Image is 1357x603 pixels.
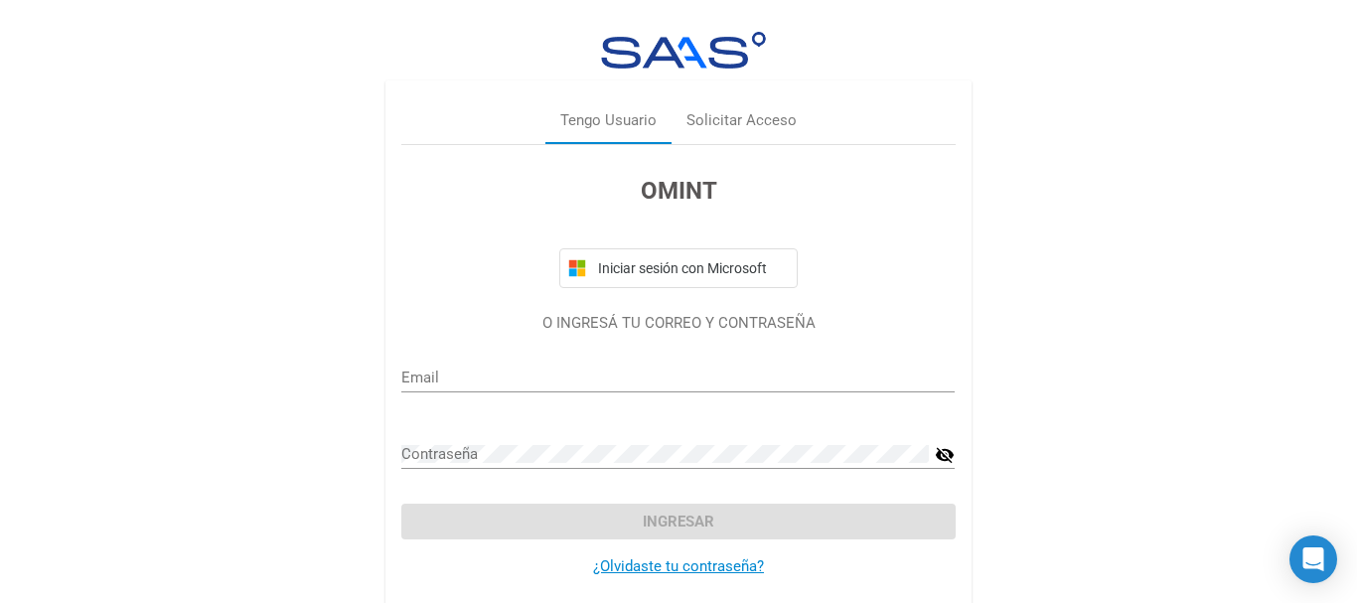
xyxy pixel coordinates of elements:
[594,260,789,276] span: Iniciar sesión con Microsoft
[643,513,714,530] span: Ingresar
[935,443,955,467] mat-icon: visibility_off
[560,109,657,132] div: Tengo Usuario
[1289,535,1337,583] div: Open Intercom Messenger
[686,109,797,132] div: Solicitar Acceso
[401,312,955,335] p: O INGRESÁ TU CORREO Y CONTRASEÑA
[559,248,798,288] button: Iniciar sesión con Microsoft
[401,504,955,539] button: Ingresar
[401,173,955,209] h3: OMINT
[593,557,764,575] a: ¿Olvidaste tu contraseña?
